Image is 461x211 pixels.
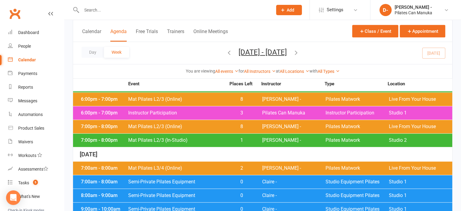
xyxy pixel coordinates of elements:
span: Pilates Can Manuka [262,111,326,115]
strong: Event [128,82,225,86]
div: Automations [18,112,43,117]
div: 7:00am - 8:00am [79,179,128,184]
span: Studio 2 [389,138,452,143]
span: 8 [226,124,258,129]
a: Messages [8,94,64,108]
span: [PERSON_NAME] - [262,97,326,102]
span: Semi-Private Pilates Equipment [128,193,226,198]
div: Calendar [18,57,36,62]
div: D- [379,4,392,16]
div: [DATE] [73,147,452,162]
span: 0 [226,193,258,198]
div: Reports [18,85,33,90]
a: Dashboard [8,26,64,39]
div: Messages [18,98,37,103]
span: Pilates Matwork [326,97,389,102]
div: Waivers [18,139,33,144]
button: Online Meetings [193,29,228,42]
span: Studio 1 [389,111,452,115]
span: Studio 1 [389,193,452,198]
span: Studio Equipment Pilates [326,193,389,198]
a: All events [215,69,239,74]
a: Payments [8,67,64,80]
a: Clubworx [7,6,22,21]
span: Mat Pilates L2/3 (Online) [128,124,226,129]
span: 3 [226,111,258,115]
span: Claire - [262,193,326,198]
span: 2 [226,166,258,171]
span: Mat Pilates L2/3 (In-Studio) [128,138,226,143]
div: Open Intercom Messenger [6,190,21,205]
a: All Types [318,69,340,74]
span: Claire - [262,179,326,184]
div: What's New [18,194,40,199]
strong: Instructor [261,82,324,86]
input: Search... [80,6,268,14]
div: 7:00pm - 8:00pm [79,138,128,143]
div: 6:00pm - 7:00pm [79,111,128,115]
button: Appointment [400,25,445,37]
a: Reports [8,80,64,94]
div: 7:00am - 8:00am [79,166,128,171]
div: Dashboard [18,30,39,35]
div: Product Sales [18,126,44,131]
span: Live From Your House [389,166,452,171]
strong: for [239,69,244,73]
button: [DATE] - [DATE] [239,48,287,56]
span: 5 [33,180,38,185]
span: [PERSON_NAME] - [262,166,326,171]
a: All Instructors [244,69,276,74]
span: Mat Pilates L3/4 (Online) [128,166,226,171]
a: Product Sales [8,121,64,135]
button: Trainers [167,29,184,42]
button: Agenda [110,29,127,42]
span: Pilates Matwork [326,166,389,171]
span: [PERSON_NAME] - [262,138,326,143]
a: Automations [8,108,64,121]
strong: Places Left [225,82,257,86]
div: 6:00pm - 7:00pm [79,97,128,102]
button: Calendar [82,29,101,42]
span: [PERSON_NAME] - [262,124,326,129]
span: Settings [327,3,343,17]
div: Tasks [18,180,29,185]
button: Day [82,47,104,58]
a: All Locations [280,69,309,74]
button: Add [276,5,302,15]
span: Instructor Participation [128,111,226,115]
a: Tasks 5 [8,176,64,190]
span: Live From Your House [389,124,452,129]
strong: with [309,69,318,73]
a: Workouts [8,149,64,162]
a: People [8,39,64,53]
a: Waivers [8,135,64,149]
button: Class / Event [352,25,398,37]
strong: at [276,69,280,73]
div: [PERSON_NAME] - [395,5,432,10]
span: Pilates Matwork [326,138,389,143]
button: Free Trials [136,29,158,42]
div: Assessments [18,167,48,172]
div: Payments [18,71,37,76]
strong: Type [325,82,388,86]
span: 0 [226,179,258,184]
div: Pilates Can Manuka [395,10,432,15]
a: Calendar [8,53,64,67]
strong: You are viewing [186,69,215,73]
div: 8:00am - 9:00am [79,193,128,198]
span: 8 [226,97,258,102]
span: 1 [226,138,258,143]
div: People [18,44,31,49]
span: Instructor Participation [326,111,389,115]
span: Live From Your House [389,97,452,102]
span: Add [287,8,294,12]
div: 7:00pm - 8:00pm [79,124,128,129]
strong: Location [388,82,451,86]
a: What's New [8,190,64,203]
a: Assessments [8,162,64,176]
span: Studio 1 [389,179,452,184]
span: Studio Equipment Pilates [326,179,389,184]
span: Semi-Private Pilates Equipment [128,179,226,184]
button: Week [104,47,129,58]
div: Workouts [18,153,36,158]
